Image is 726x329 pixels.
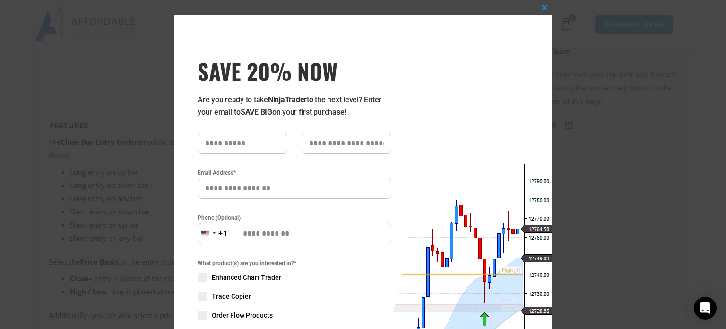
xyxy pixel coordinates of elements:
[198,213,391,222] label: Phone (Optional)
[198,311,391,320] label: Order Flow Products
[198,292,391,301] label: Trade Copier
[198,168,391,178] label: Email Address
[198,94,391,118] p: Are you ready to take to the next level? Enter your email to on your first purchase!
[268,95,307,104] strong: NinjaTrader
[198,258,391,268] span: What product(s) are you interested in?
[694,297,717,320] div: Open Intercom Messenger
[198,223,228,244] button: Selected country
[212,273,281,282] span: Enhanced Chart Trader
[198,58,391,84] span: SAVE 20% NOW
[198,273,391,282] label: Enhanced Chart Trader
[241,107,272,116] strong: SAVE BIG
[212,311,273,320] span: Order Flow Products
[218,228,228,240] div: +1
[212,292,251,301] span: Trade Copier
